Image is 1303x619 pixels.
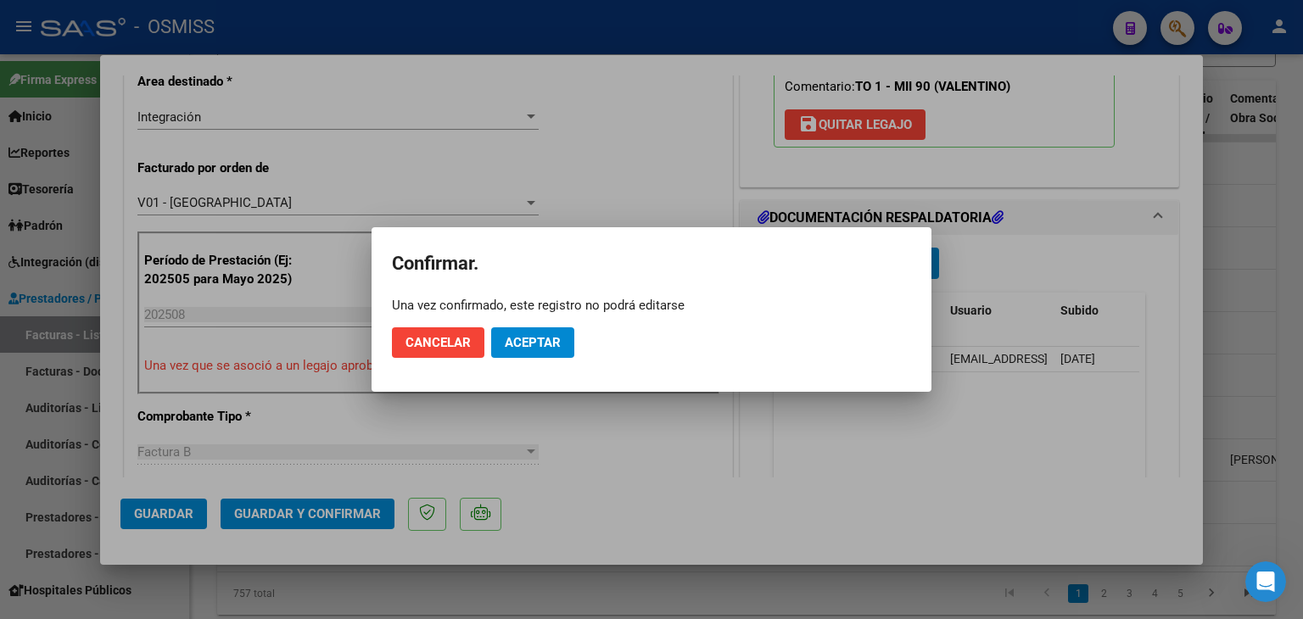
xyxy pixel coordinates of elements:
[491,327,574,358] button: Aceptar
[392,248,911,280] h2: Confirmar.
[405,335,471,350] span: Cancelar
[392,327,484,358] button: Cancelar
[1245,561,1286,602] iframe: Intercom live chat
[392,297,911,314] div: Una vez confirmado, este registro no podrá editarse
[505,335,561,350] span: Aceptar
